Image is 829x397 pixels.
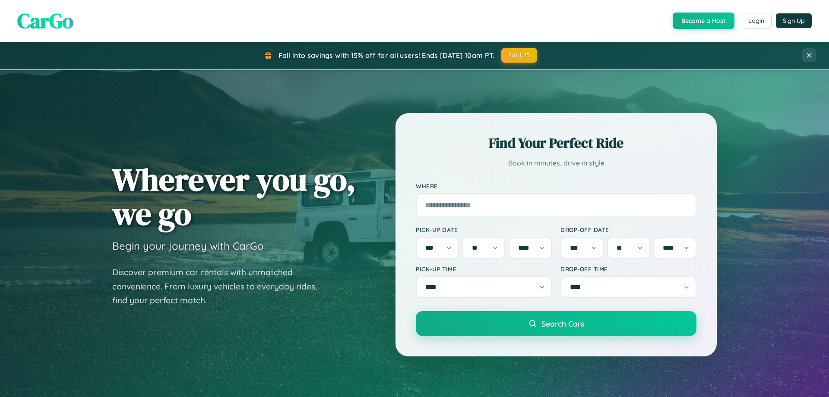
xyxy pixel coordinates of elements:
h3: Begin your journey with CarGo [112,239,264,252]
button: Search Cars [416,311,696,336]
label: Pick-up Date [416,226,552,233]
button: Become a Host [673,13,734,29]
span: Search Cars [541,319,584,328]
label: Pick-up Time [416,265,552,273]
h1: Wherever you go, we go [112,162,356,231]
h2: Find Your Perfect Ride [416,133,696,152]
button: FALL15 [501,48,538,63]
label: Drop-off Date [560,226,696,233]
label: Drop-off Time [560,265,696,273]
button: Login [741,13,772,29]
span: Fall into savings with 15% off for all users! Ends [DATE] 10am PT. [278,51,495,60]
p: Discover premium car rentals with unmatched convenience. From luxury vehicles to everyday rides, ... [112,265,328,308]
p: Book in minutes, drive in style [416,157,696,169]
label: Where [416,182,696,190]
button: Sign Up [776,13,812,28]
span: CarGo [17,6,73,35]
